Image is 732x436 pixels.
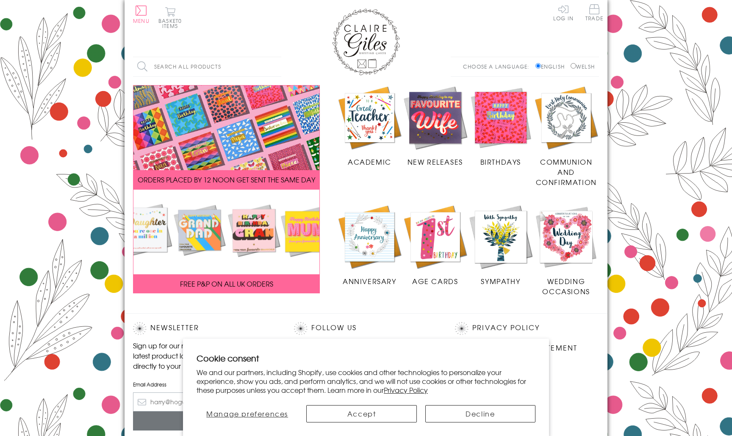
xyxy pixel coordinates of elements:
a: Trade [585,4,603,22]
a: Privacy Policy [472,322,540,334]
span: Anniversary [343,276,396,286]
span: Wedding Occasions [542,276,590,296]
a: New Releases [402,85,468,167]
h2: Cookie consent [197,352,535,364]
p: Choose a language: [463,63,534,70]
label: Email Address [133,381,277,388]
input: Subscribe [133,411,277,430]
span: Trade [585,4,603,21]
input: English [535,63,541,69]
h2: Follow Us [294,322,438,335]
a: Wedding Occasions [533,204,599,296]
p: Sign up for our newsletter to receive the latest product launches, news and offers directly to yo... [133,340,277,371]
span: Menu [133,17,150,25]
a: Sympathy [468,204,534,286]
span: Sympathy [481,276,520,286]
span: New Releases [408,157,463,167]
a: Log In [553,4,574,21]
span: Birthdays [480,157,521,167]
a: Anniversary [337,204,402,286]
button: Manage preferences [197,405,298,422]
span: Age Cards [412,276,458,286]
a: Communion and Confirmation [533,85,599,188]
input: Search [273,57,281,76]
a: Age Cards [402,204,468,286]
input: Search all products [133,57,281,76]
a: Privacy Policy [384,385,428,395]
input: harry@hogwarts.edu [133,392,277,411]
label: Welsh [571,63,595,70]
span: Manage preferences [206,408,288,419]
input: Welsh [571,63,576,69]
img: Claire Giles Greetings Cards [332,8,400,75]
label: English [535,63,569,70]
button: Decline [425,405,535,422]
span: 0 items [162,17,182,30]
button: Accept [306,405,416,422]
button: Basket0 items [158,7,182,28]
span: Communion and Confirmation [536,157,597,187]
button: Menu [133,6,150,23]
a: Academic [337,85,402,167]
span: Academic [348,157,391,167]
span: ORDERS PLACED BY 12 NOON GET SENT THE SAME DAY [138,174,315,185]
span: FREE P&P ON ALL UK ORDERS [180,279,273,289]
p: We and our partners, including Shopify, use cookies and other technologies to personalize your ex... [197,368,535,394]
a: Birthdays [468,85,534,167]
h2: Newsletter [133,322,277,335]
